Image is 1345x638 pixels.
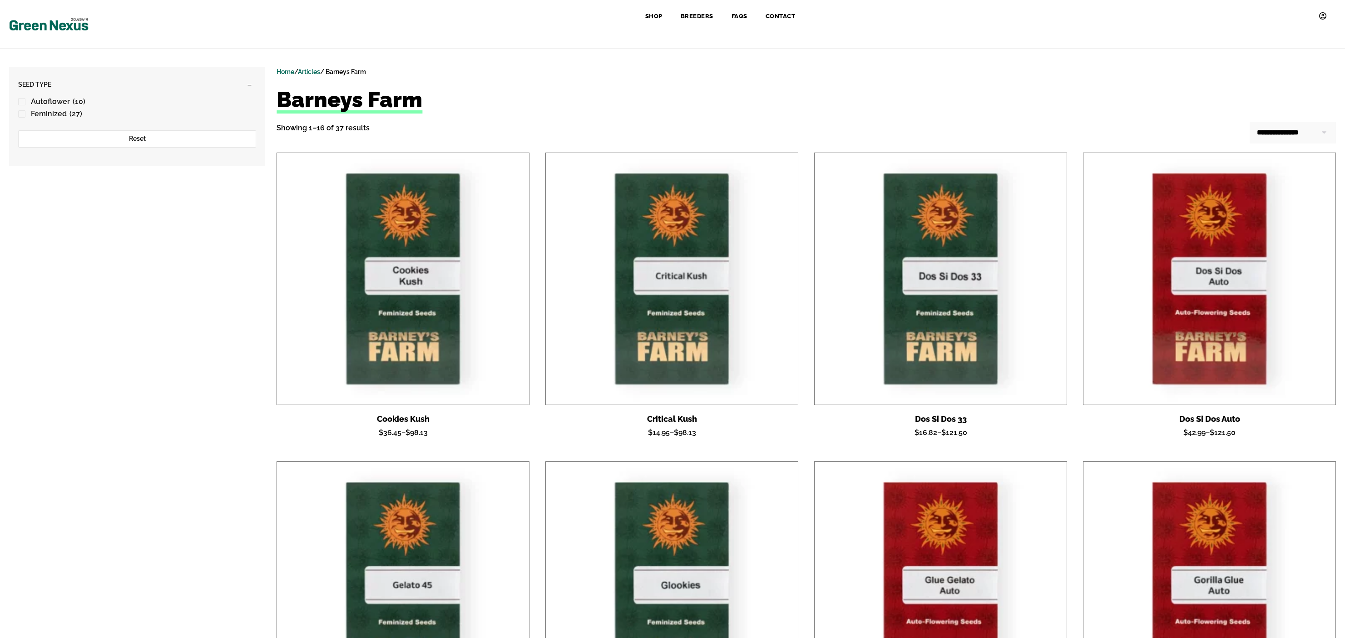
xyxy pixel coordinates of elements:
[1083,414,1336,424] a: Dos Si Dos Auto
[1083,426,1336,439] span: –
[814,426,1067,439] span: –
[18,81,51,88] span: Seed Type
[235,7,1336,41] nav: Site Navigation
[18,130,256,148] button: Reset
[298,68,320,75] a: Articles
[69,109,82,118] span: (27)
[277,426,529,439] span: –
[674,428,696,437] bdi: 98.13
[129,135,146,142] span: Reset
[915,428,937,437] bdi: 16.82
[814,414,1067,424] a: Dos Si Dos 33
[1183,428,1188,437] span: $
[545,426,798,439] span: –
[277,122,370,134] p: Showing 1–16 of 37 results
[1183,428,1206,437] bdi: 42.99
[405,428,410,437] span: $
[648,428,653,437] span: $
[277,67,1336,78] nav: Breadcrumb
[674,428,678,437] span: $
[31,109,67,118] span: Feminized
[1250,122,1336,143] select: Shop order
[379,428,383,437] span: $
[277,68,294,75] a: Home
[72,97,85,106] span: (10)
[277,87,1336,113] h1: Barneys Farm
[31,97,70,106] span: Autoflower
[672,7,722,27] a: Breeders
[941,428,946,437] span: $
[636,7,672,27] a: Shop
[1210,428,1214,437] span: $
[941,428,967,437] bdi: 121.50
[379,428,401,437] bdi: 36.45
[722,7,757,27] a: FAQs
[648,428,670,437] bdi: 14.95
[1210,428,1236,437] bdi: 121.50
[757,7,805,27] a: Contact
[915,428,919,437] span: $
[405,428,428,437] bdi: 98.13
[545,414,798,424] a: Critical Kush
[277,414,529,424] a: Cookies Kush
[9,15,89,33] img: Green Nexus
